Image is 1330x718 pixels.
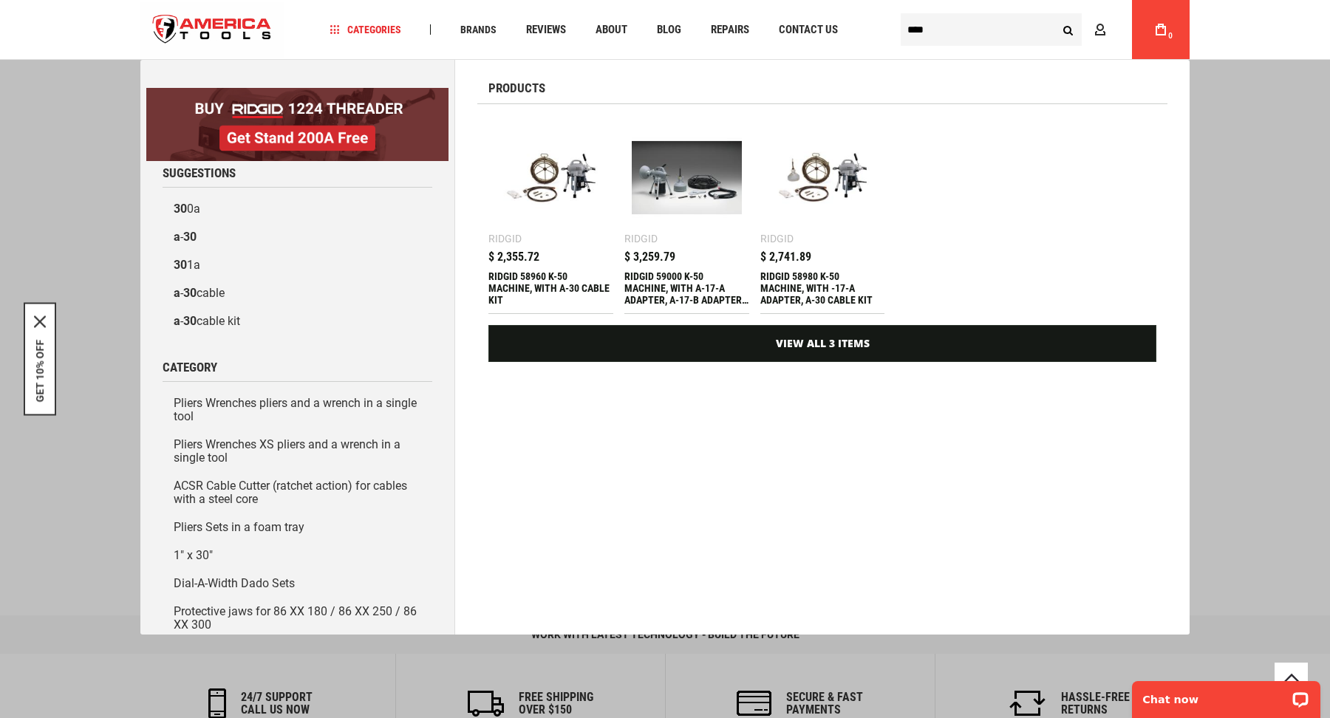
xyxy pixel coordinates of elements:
[624,115,749,313] a: RIDGID 59000 K-50 MACHINE, WITH A-17-A ADAPTER, A-17-B ADAPTER, A-30 CABLE KIT Ridgid $ 3,259.79 ...
[1122,671,1330,718] iframe: LiveChat chat widget
[704,20,756,40] a: Repairs
[488,251,539,263] span: $ 2,355.72
[163,472,432,513] a: ACSR Cable Cutter (ratchet action) for cables with a steel core
[760,251,811,263] span: $ 2,741.89
[163,167,236,179] span: Suggestions
[596,24,627,35] span: About
[163,251,432,279] a: 301a
[34,316,46,328] svg: close icon
[34,340,46,403] button: GET 10% OFF
[624,233,658,244] div: Ridgid
[488,270,613,306] div: RIDGID 58960 K-50 MACHINE, WITH A-30 CABLE KIT
[163,279,432,307] a: a-30cable
[488,115,613,313] a: RIDGID 58960 K-50 MACHINE, WITH A-30 CABLE KIT Ridgid $ 2,355.72 RIDGID 58960 K-50 MACHINE, WITH ...
[760,233,794,244] div: Ridgid
[34,316,46,328] button: Close
[140,2,284,58] a: store logo
[183,314,197,328] b: 30
[768,123,878,233] img: RIDGID 58980 K-50 MACHINE, WITH -17-A ADAPTER, A-30 CABLE KIT
[488,325,1156,362] a: View All 3 Items
[174,202,187,216] b: 30
[163,513,432,541] a: Pliers Sets in a foam tray
[519,20,573,40] a: Reviews
[460,24,497,35] span: Brands
[330,24,401,35] span: Categories
[163,431,432,472] a: Pliers Wrenches XS pliers and a wrench in a single tool
[163,541,432,570] a: 1" x 30"
[1168,32,1173,40] span: 0
[183,230,197,244] b: 30
[163,307,432,335] a: a-30cable kit
[711,24,749,35] span: Repairs
[174,286,180,300] b: a
[324,20,408,40] a: Categories
[488,233,522,244] div: Ridgid
[488,82,545,95] span: Products
[183,286,197,300] b: 30
[163,223,432,251] a: a-30
[657,24,681,35] span: Blog
[163,195,432,223] a: 300a
[632,123,742,233] img: RIDGID 59000 K-50 MACHINE, WITH A-17-A ADAPTER, A-17-B ADAPTER, A-30 CABLE KIT
[163,389,432,431] a: Pliers Wrenches pliers and a wrench in a single tool
[526,24,566,35] span: Reviews
[650,20,688,40] a: Blog
[163,570,432,598] a: Dial-A-Width Dado Sets
[589,20,634,40] a: About
[146,88,449,99] a: BOGO: Buy RIDGID® 1224 Threader, Get Stand 200A Free!
[1054,16,1082,44] button: Search
[772,20,845,40] a: Contact Us
[174,314,180,328] b: a
[624,270,749,306] div: RIDGID 59000 K-50 MACHINE, WITH A-17-A ADAPTER, A-17-B ADAPTER, A-30 CABLE KIT
[760,115,885,313] a: RIDGID 58980 K-50 MACHINE, WITH -17-A ADAPTER, A-30 CABLE KIT Ridgid $ 2,741.89 RIDGID 58980 K-50...
[624,251,675,263] span: $ 3,259.79
[163,361,217,374] span: Category
[140,2,284,58] img: America Tools
[760,270,885,306] div: RIDGID 58980 K-50 MACHINE, WITH -17-A ADAPTER, A-30 CABLE KIT
[496,123,606,233] img: RIDGID 58960 K-50 MACHINE, WITH A-30 CABLE KIT
[174,230,180,244] b: a
[163,598,432,639] a: Protective jaws for 86 XX 180 / 86 XX 250 / 86 XX 300
[454,20,503,40] a: Brands
[146,88,449,161] img: BOGO: Buy RIDGID® 1224 Threader, Get Stand 200A Free!
[779,24,838,35] span: Contact Us
[174,258,187,272] b: 30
